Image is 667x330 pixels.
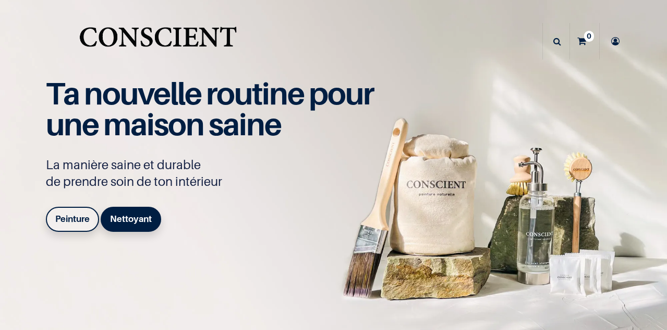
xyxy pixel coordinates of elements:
[46,157,385,190] p: La manière saine et durable de prendre soin de ton intérieur
[55,214,90,224] b: Peinture
[77,21,238,62] img: Conscient
[584,31,594,41] sup: 0
[570,23,599,60] a: 0
[46,207,99,232] a: Peinture
[101,207,161,232] a: Nettoyant
[46,75,373,143] span: Ta nouvelle routine pour une maison saine
[110,214,152,224] b: Nettoyant
[77,21,238,62] a: Logo of Conscient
